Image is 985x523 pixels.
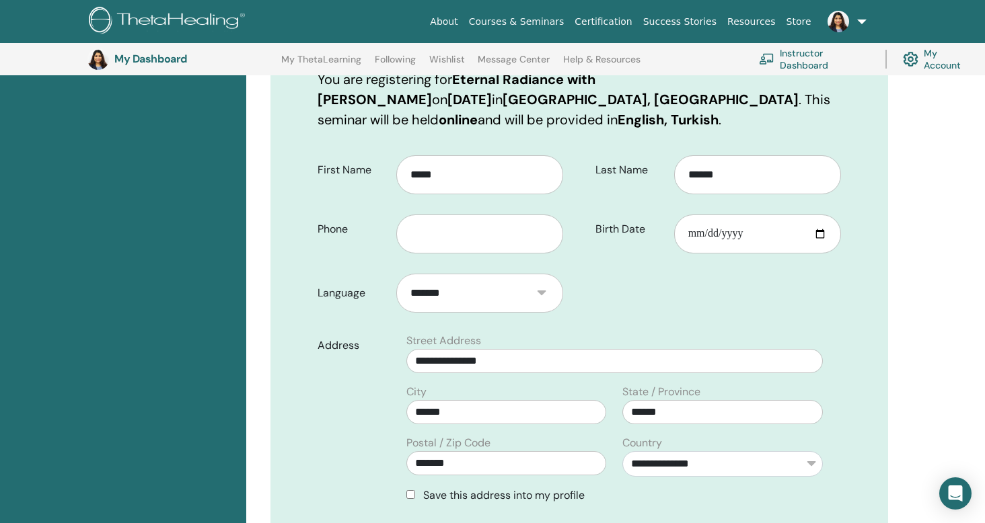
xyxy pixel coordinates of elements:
[318,71,595,108] b: Eternal Radiance with [PERSON_NAME]
[439,111,478,128] b: online
[114,52,249,65] h3: My Dashboard
[87,48,109,70] img: default.jpg
[464,9,570,34] a: Courses & Seminars
[425,9,463,34] a: About
[307,333,398,358] label: Address
[585,157,674,183] label: Last Name
[89,7,250,37] img: logo.png
[618,111,719,128] b: English, Turkish
[759,44,869,74] a: Instructor Dashboard
[828,11,849,32] img: default.jpg
[478,54,550,75] a: Message Center
[406,435,490,451] label: Postal / Zip Code
[569,9,637,34] a: Certification
[307,280,396,306] label: Language
[638,9,722,34] a: Success Stories
[406,384,427,400] label: City
[307,157,396,183] label: First Name
[903,48,918,71] img: cog.svg
[281,54,361,75] a: My ThetaLearning
[307,216,396,242] label: Phone
[939,477,972,510] div: Open Intercom Messenger
[585,216,674,242] label: Birth Date
[406,333,481,349] label: Street Address
[447,91,492,108] b: [DATE]
[622,384,700,400] label: State / Province
[759,53,774,65] img: chalkboard-teacher.svg
[622,435,662,451] label: Country
[781,9,817,34] a: Store
[429,54,465,75] a: Wishlist
[503,91,799,108] b: [GEOGRAPHIC_DATA], [GEOGRAPHIC_DATA]
[375,54,416,75] a: Following
[563,54,641,75] a: Help & Resources
[318,69,841,130] p: You are registering for on in . This seminar will be held and will be provided in .
[903,44,974,74] a: My Account
[423,488,585,502] span: Save this address into my profile
[722,9,781,34] a: Resources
